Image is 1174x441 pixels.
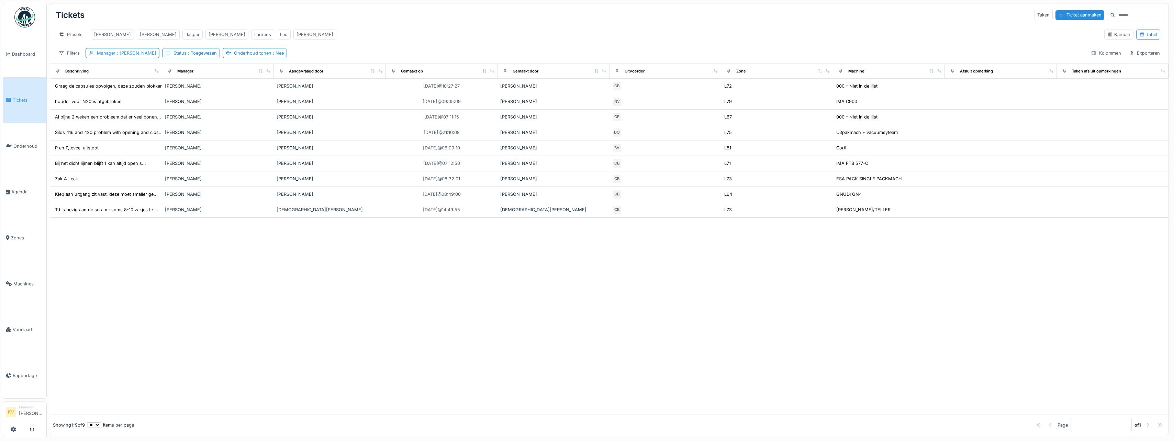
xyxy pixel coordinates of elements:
div: GE [612,112,622,122]
li: [PERSON_NAME] [19,405,44,419]
a: Onderhoud [3,123,46,169]
div: houder voor N20 is afgebroken [55,98,122,105]
div: Manager [177,68,193,74]
div: L81 [724,145,731,151]
div: [DATE] @ 07:12:50 [423,160,460,167]
div: [PERSON_NAME] [277,114,383,120]
div: [PERSON_NAME] [165,98,271,105]
div: L67 [724,114,732,120]
div: [PERSON_NAME] [277,191,383,197]
div: [PERSON_NAME] [297,31,333,38]
div: [PERSON_NAME] [277,176,383,182]
div: [DATE] @ 08:49:00 [423,191,461,197]
div: Presets [56,30,86,39]
div: Status [174,50,217,56]
div: Zone [736,68,746,74]
div: Kolommen [1088,48,1124,58]
div: [PERSON_NAME] [500,114,607,120]
div: [PERSON_NAME] [277,160,383,167]
img: Badge_color-CXgf-gQk.svg [14,7,35,27]
div: Exporteren [1126,48,1163,58]
div: [PERSON_NAME] [277,129,383,136]
div: L79 [724,98,732,105]
a: Tickets [3,77,46,123]
div: Ticket aanmaken [1055,10,1104,20]
div: CB [612,205,622,215]
div: IMA FTB 577-C [836,160,868,167]
strong: of 1 [1134,422,1141,428]
div: Uitpakmach + vacuumsyteem [836,129,898,136]
div: [PERSON_NAME] [500,129,607,136]
div: P en P,teveel uitstoot [55,145,99,151]
a: Zones [3,215,46,261]
div: Machine [848,68,864,74]
div: Gemaakt door [513,68,538,74]
div: items per page [88,422,134,428]
span: : [PERSON_NAME] [115,50,156,56]
div: [PERSON_NAME] [277,83,383,89]
div: [PERSON_NAME] [165,83,271,89]
div: Uitvoerder [625,68,645,74]
span: Machines [13,281,44,287]
div: [DEMOGRAPHIC_DATA][PERSON_NAME] [277,206,383,213]
div: L72 [724,83,732,89]
div: [PERSON_NAME] [500,160,607,167]
div: [PERSON_NAME] [165,160,271,167]
div: [DATE] @ 21:10:08 [424,129,460,136]
div: [PERSON_NAME] [500,98,607,105]
div: Graag de capsules opvolgen, deze zouden blokker... [55,83,166,89]
div: [DATE] @ 10:27:27 [423,83,460,89]
div: [PERSON_NAME] [277,145,383,151]
span: Voorraad [13,326,44,333]
div: Leo [280,31,288,38]
div: [PERSON_NAME] [165,206,271,213]
div: [PERSON_NAME] [165,191,271,197]
div: 000 - Niet in de lijst [836,114,877,120]
div: Aangevraagd door [289,68,323,74]
div: L73 [724,176,732,182]
div: NV [612,97,622,106]
div: Td is bezig aan de seram : soms 8-10 zakjes te ... [55,206,158,213]
div: Laurens [254,31,271,38]
div: BV [612,143,622,153]
div: Taken afsluit opmerkingen [1072,68,1121,74]
div: [DATE] @ 06:09:10 [423,145,460,151]
div: CB [612,174,622,184]
div: [PERSON_NAME] [500,145,607,151]
div: Beschrijving [65,68,89,74]
div: Showing 1 - 9 of 9 [53,422,85,428]
div: Zak A Leak [55,176,78,182]
div: [PERSON_NAME] [500,83,607,89]
div: Jasper [186,31,200,38]
div: Taken [1034,10,1053,20]
div: Tickets [56,6,85,24]
a: Voorraad [3,307,46,353]
div: DO [612,128,622,137]
div: [DATE] @ 07:11:15 [424,114,459,120]
div: L71 [724,160,731,167]
span: Dashboard [12,51,44,57]
span: Agenda [11,189,44,195]
div: IMA C900 [836,98,857,105]
div: [DATE] @ 08:32:01 [423,176,460,182]
div: Silos 416 and 420 problem with opening and clos... [55,129,163,136]
div: ESA PACK SINGLE PACKMACH [836,176,902,182]
div: [PERSON_NAME] [209,31,245,38]
div: Al bijna 2 weken een probleem dat er veel bonen... [55,114,161,120]
div: [PERSON_NAME] [165,114,271,120]
div: GNUDI GN4 [836,191,862,197]
div: Kanban [1107,31,1130,38]
div: Manager [97,50,156,56]
div: CB [612,81,622,91]
div: Page [1058,422,1068,428]
div: Gemaakt op [401,68,423,74]
div: Tabel [1139,31,1157,38]
div: L64 [724,191,732,197]
div: CB [612,190,622,199]
a: Agenda [3,169,46,215]
div: Manager [19,405,44,410]
span: : Toegewezen [187,50,217,56]
div: Afsluit opmerking [960,68,993,74]
div: [DEMOGRAPHIC_DATA][PERSON_NAME] [500,206,607,213]
a: Machines [3,261,46,307]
